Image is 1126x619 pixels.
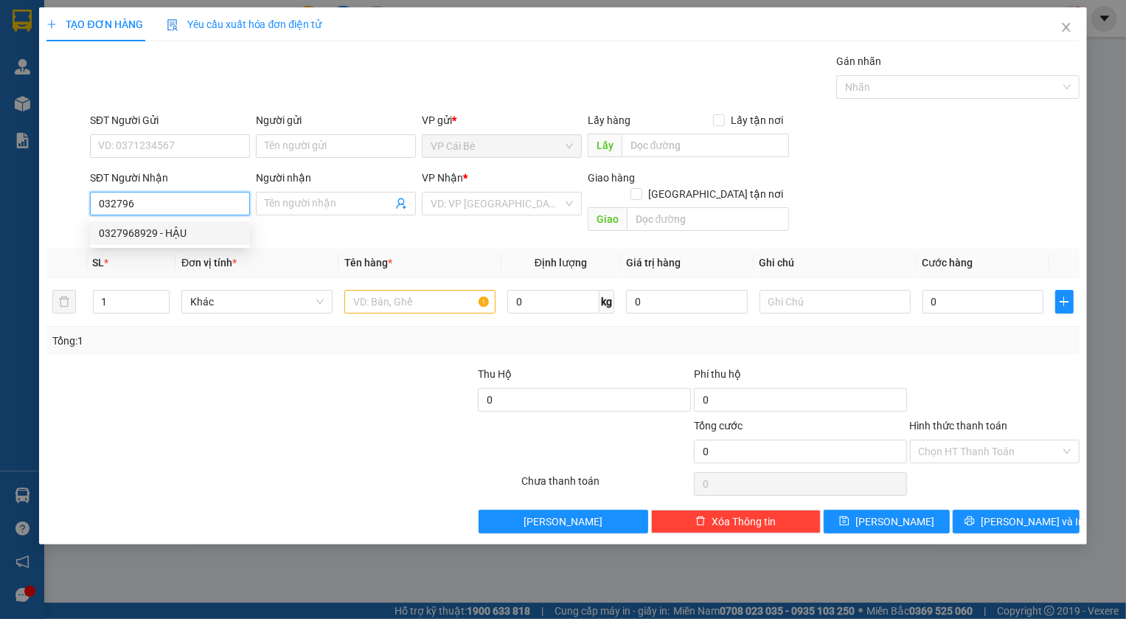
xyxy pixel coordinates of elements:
th: Ghi chú [754,249,917,277]
span: Giao hàng [588,172,635,184]
span: Giao [588,207,627,231]
button: save[PERSON_NAME] [824,510,951,533]
span: Lấy [588,134,622,157]
div: 0327968929 - HẬU [90,221,250,245]
span: delete [695,516,706,528]
span: save [839,516,849,528]
div: Phí thu hộ [694,366,907,388]
span: [GEOGRAPHIC_DATA] tận nơi [642,186,789,202]
span: VP Nhận [422,172,463,184]
span: Khác [190,291,324,313]
div: Người nhận [256,170,416,186]
label: Hình thức thanh toán [910,420,1008,432]
span: Lấy hàng [588,114,630,126]
span: Cước hàng [922,257,973,269]
div: Chưa thanh toán [520,473,692,499]
span: Đơn vị tính [181,257,237,269]
button: Close [1046,7,1087,49]
input: Ghi Chú [760,290,911,314]
span: close [1060,21,1072,33]
span: [PERSON_NAME] [524,513,602,530]
label: Gán nhãn [836,55,881,67]
span: kg [600,290,614,314]
div: VP gửi [422,112,582,128]
button: delete [52,290,76,314]
span: plus [1056,296,1072,308]
span: Định lượng [535,257,587,269]
input: VD: Bàn, Ghế [344,290,496,314]
span: TẠO ĐƠN HÀNG [46,18,142,30]
button: deleteXóa Thông tin [651,510,821,533]
div: Tổng: 1 [52,333,435,349]
span: Thu Hộ [478,368,512,380]
span: Tên hàng [344,257,392,269]
img: icon [167,19,178,31]
span: Tổng cước [694,420,743,432]
div: 0327968929 - HẬU [99,225,241,241]
input: Dọc đường [622,134,789,157]
span: printer [965,516,975,528]
button: [PERSON_NAME] [479,510,648,533]
span: Giá trị hàng [626,257,681,269]
input: 0 [626,290,748,314]
div: Người gửi [256,112,416,128]
span: Xóa Thông tin [712,513,776,530]
input: Dọc đường [627,207,789,231]
span: plus [46,19,57,30]
span: user-add [395,198,407,210]
span: Yêu cầu xuất hóa đơn điện tử [167,18,322,30]
span: [PERSON_NAME] [855,513,934,530]
button: plus [1055,290,1073,314]
button: printer[PERSON_NAME] và In [953,510,1080,533]
span: [PERSON_NAME] và In [981,513,1084,530]
span: Lấy tận nơi [725,112,789,128]
span: VP Cái Bè [431,135,573,157]
div: SĐT Người Gửi [90,112,250,128]
span: SL [93,257,105,269]
div: SĐT Người Nhận [90,170,250,186]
